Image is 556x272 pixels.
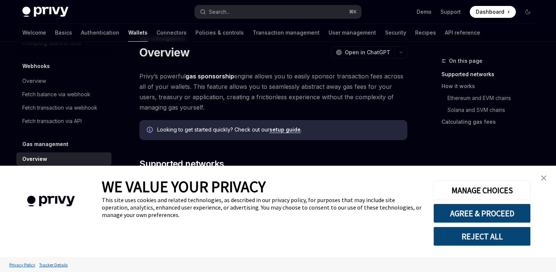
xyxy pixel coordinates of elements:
[209,7,230,16] div: Search...
[442,116,540,128] a: Calculating gas fees
[329,24,376,42] a: User management
[22,24,46,42] a: Welcome
[7,258,37,271] a: Privacy Policy
[156,24,187,42] a: Connectors
[22,62,50,71] h5: Webhooks
[16,101,111,114] a: Fetch transaction via webhook
[22,140,68,149] h5: Gas management
[37,258,69,271] a: Tracker Details
[55,24,72,42] a: Basics
[147,127,154,134] svg: Info
[22,7,68,17] img: dark logo
[22,155,47,163] div: Overview
[22,117,82,126] div: Fetch transaction via API
[22,103,97,112] div: Fetch transaction via webhook
[445,24,480,42] a: API reference
[16,74,111,88] a: Overview
[385,24,406,42] a: Security
[415,24,436,42] a: Recipes
[476,8,504,16] span: Dashboard
[447,92,540,104] a: Ethereum and EVM chains
[11,185,91,217] img: company logo
[447,104,540,116] a: Solana and SVM chains
[470,6,516,18] a: Dashboard
[349,9,357,15] span: ⌘ K
[81,24,119,42] a: Authentication
[195,5,361,19] button: Search...⌘K
[331,46,395,59] button: Open in ChatGPT
[102,177,266,196] span: WE VALUE YOUR PRIVACY
[139,46,190,59] h1: Overview
[16,114,111,128] a: Fetch transaction via API
[433,227,531,246] button: REJECT ALL
[139,71,407,113] span: Privy’s powerful engine allows you to easily sponsor transaction fees across all of your wallets....
[22,90,90,99] div: Fetch balance via webhook
[253,24,320,42] a: Transaction management
[157,126,400,133] span: Looking to get started quickly? Check out our .
[345,49,390,56] span: Open in ChatGPT
[433,181,531,200] button: MANAGE CHOICES
[269,126,301,133] a: setup guide
[22,77,46,85] div: Overview
[195,24,244,42] a: Policies & controls
[185,72,234,80] strong: gas sponsorship
[522,6,534,18] button: Toggle dark mode
[139,158,224,170] span: Supported networks
[442,80,540,92] a: How it works
[541,175,546,181] img: close banner
[16,88,111,101] a: Fetch balance via webhook
[433,204,531,223] button: AGREE & PROCEED
[449,56,482,65] span: On this page
[128,24,148,42] a: Wallets
[440,8,461,16] a: Support
[102,196,422,218] div: This site uses cookies and related technologies, as described in our privacy policy, for purposes...
[417,8,431,16] a: Demo
[442,68,540,80] a: Supported networks
[536,171,551,185] a: close banner
[16,152,111,166] a: Overview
